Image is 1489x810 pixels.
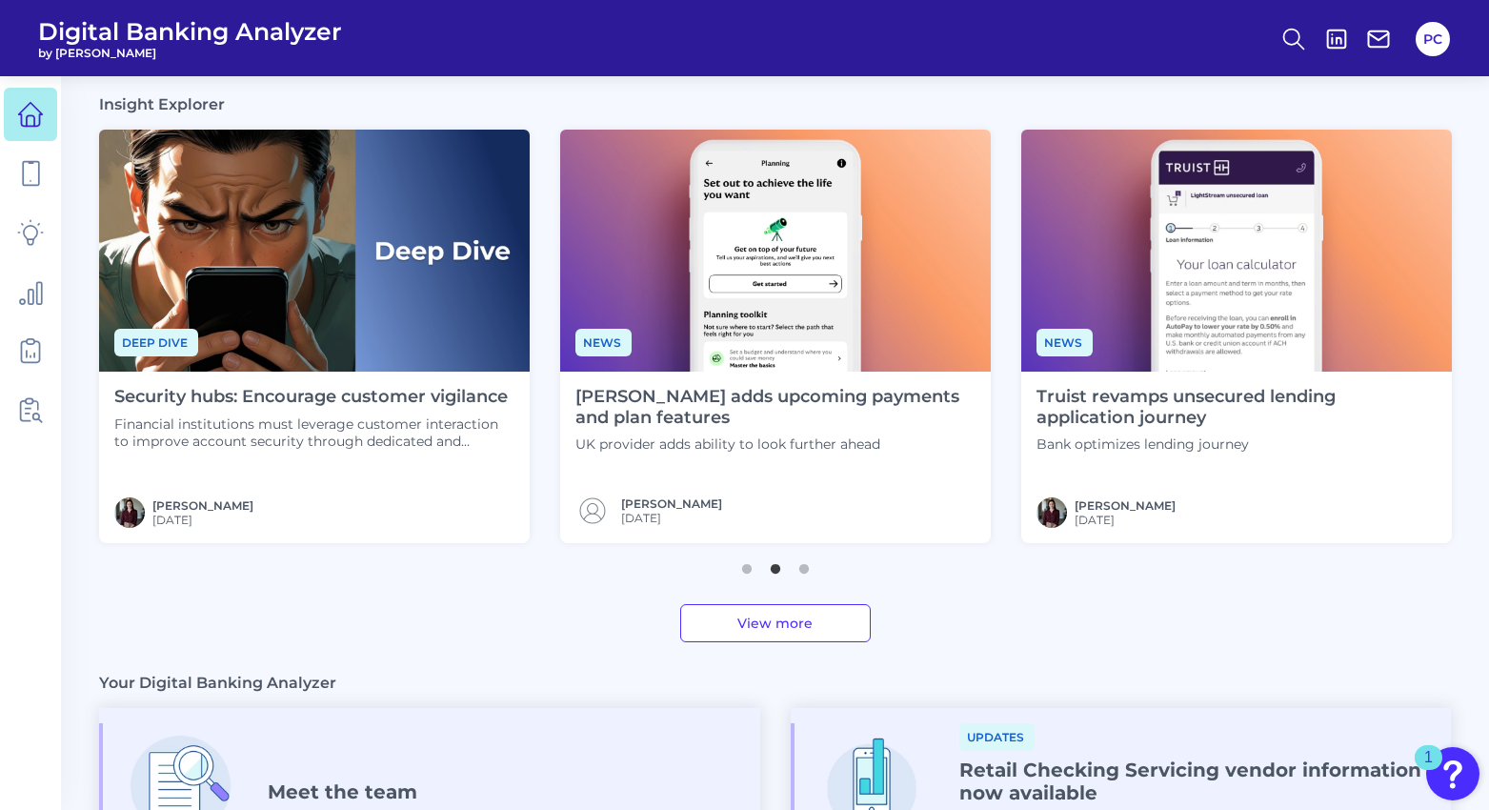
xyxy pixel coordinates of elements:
[1021,130,1452,372] img: News - Phone (3).png
[114,497,145,528] img: RNFetchBlobTmp_0b8yx2vy2p867rz195sbp4h.png
[152,498,253,513] a: [PERSON_NAME]
[680,604,871,642] a: View more
[621,511,722,525] span: [DATE]
[575,333,632,351] a: News
[152,513,253,527] span: [DATE]
[575,435,976,453] p: UK provider adds ability to look further ahead
[1036,329,1093,356] span: News
[795,555,814,574] button: 3
[1036,387,1437,428] h4: Truist revamps unsecured lending application journey
[959,723,1035,751] span: Updates
[38,46,342,60] span: by [PERSON_NAME]
[621,496,722,511] a: [PERSON_NAME]
[959,727,1035,745] a: Updates
[1416,22,1450,56] button: PC
[1424,758,1433,782] div: 1
[268,780,417,803] h4: Meet the team
[766,555,785,574] button: 2
[38,17,342,46] span: Digital Banking Analyzer
[1075,513,1176,527] span: [DATE]
[1036,435,1437,453] p: Bank optimizes lending journey
[575,387,976,428] h4: [PERSON_NAME] adds upcoming payments and plan features
[99,673,336,693] h3: Your Digital Banking Analyzer
[1426,747,1479,800] button: Open Resource Center, 1 new notification
[114,333,198,351] a: Deep dive
[1036,333,1093,351] a: News
[114,387,514,408] h4: Security hubs: Encourage customer vigilance
[1075,498,1176,513] a: [PERSON_NAME]
[114,329,198,356] span: Deep dive
[737,555,756,574] button: 1
[959,759,1437,804] h4: Retail Checking Servicing vendor information now available
[560,130,991,372] img: News - Phone (4).png
[99,130,530,372] img: Deep Dives with Right Label.png
[1036,497,1067,528] img: RNFetchBlobTmp_0b8yx2vy2p867rz195sbp4h.png
[99,94,225,114] h3: Insight Explorer
[114,415,514,450] p: Financial institutions must leverage customer interaction to improve account security through ded...
[575,329,632,356] span: News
